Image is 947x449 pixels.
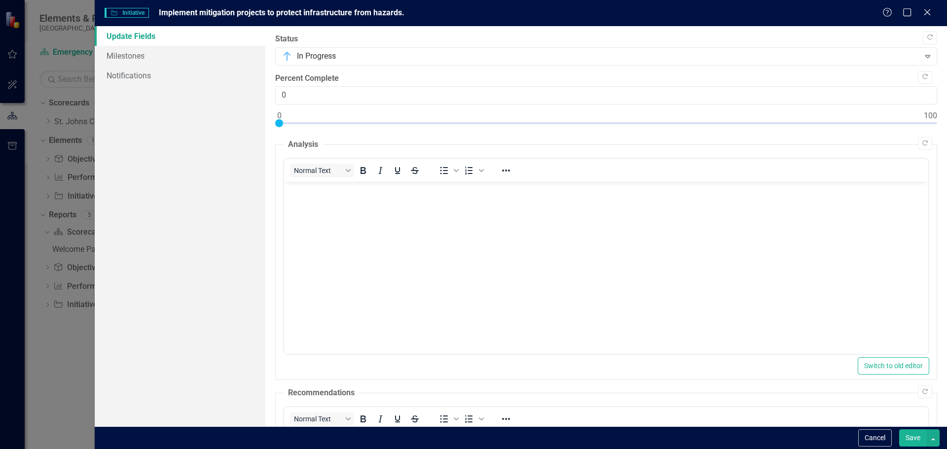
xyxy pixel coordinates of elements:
button: Reveal or hide additional toolbar items [498,164,514,177]
legend: Analysis [283,139,323,150]
span: Normal Text [294,167,342,174]
span: Implement mitigation projects to protect infrastructure from hazards. [159,8,404,17]
a: Notifications [95,66,265,85]
legend: Recommendations [283,387,360,399]
span: Initiative [105,8,149,18]
a: Update Fields [95,26,265,46]
button: Reveal or hide additional toolbar items [498,412,514,426]
label: Percent Complete [275,73,937,84]
button: Bold [355,164,371,177]
div: Bullet list [436,164,460,177]
button: Italic [372,164,389,177]
button: Switch to old editor [858,357,929,375]
label: Status [275,34,937,45]
button: Italic [372,412,389,426]
button: Underline [389,164,406,177]
button: Block Normal Text [290,412,354,426]
button: Bold [355,412,371,426]
button: Save [899,429,927,447]
div: Bullet list [436,412,460,426]
div: Numbered list [461,412,485,426]
button: Underline [389,412,406,426]
button: Cancel [858,429,892,447]
div: Numbered list [461,164,485,177]
span: Normal Text [294,415,342,423]
button: Strikethrough [406,164,423,177]
a: Milestones [95,46,265,66]
iframe: Rich Text Area [284,182,928,354]
button: Strikethrough [406,412,423,426]
button: Block Normal Text [290,164,354,177]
